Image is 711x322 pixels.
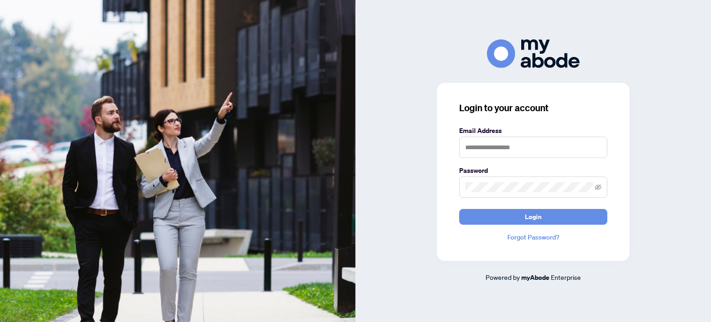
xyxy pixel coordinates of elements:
[525,209,542,224] span: Login
[459,209,607,225] button: Login
[459,126,607,136] label: Email Address
[595,184,601,190] span: eye-invisible
[521,272,549,283] a: myAbode
[486,273,520,281] span: Powered by
[459,165,607,176] label: Password
[459,101,607,114] h3: Login to your account
[487,39,580,68] img: ma-logo
[551,273,581,281] span: Enterprise
[459,232,607,242] a: Forgot Password?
